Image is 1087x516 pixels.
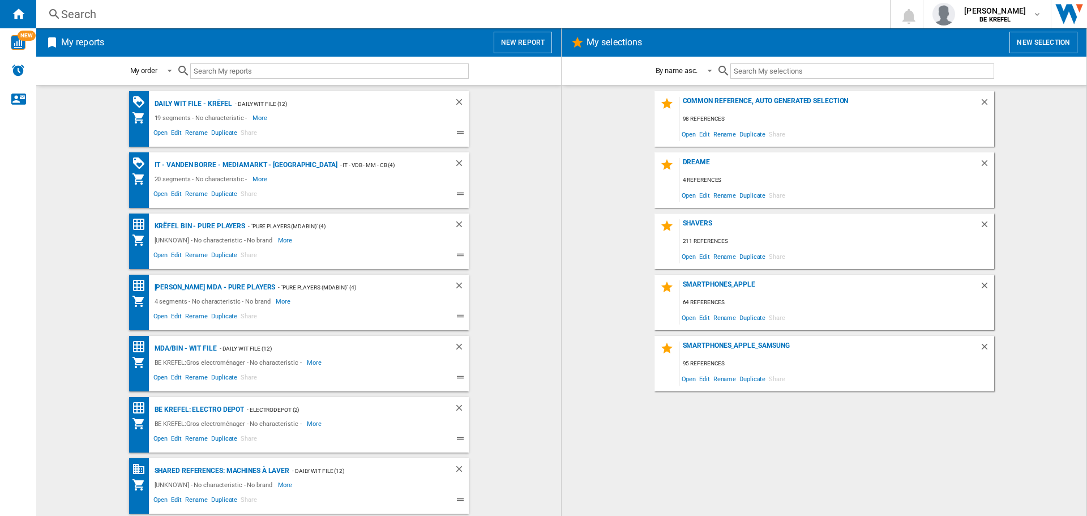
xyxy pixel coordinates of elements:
div: 4 references [680,173,994,187]
span: Rename [183,127,209,141]
button: New selection [1009,32,1077,53]
div: - Daily WIT file (12) [217,342,431,356]
span: Rename [712,371,738,386]
span: Open [152,189,170,202]
div: My Assortment [132,172,152,186]
span: Open [680,310,698,325]
div: My order [130,66,157,75]
span: Rename [183,189,209,202]
b: BE KREFEL [979,16,1011,23]
div: My Assortment [132,233,152,247]
div: Common reference, auto generated selection [680,97,979,112]
div: IT - Vanden Borre - Mediamarkt - [GEOGRAPHIC_DATA] [152,158,337,172]
span: Duplicate [209,127,239,141]
h2: My reports [59,32,106,53]
div: Price Matrix [132,340,152,354]
div: Price Matrix [132,401,152,415]
span: Share [239,372,259,386]
span: More [276,295,292,308]
span: Duplicate [209,250,239,263]
div: BE KREFEL:Gros electroménager - No characteristic - [152,356,307,369]
div: My Assortment [132,417,152,430]
div: MDA/BIN - WIT file [152,342,217,356]
span: Duplicate [738,371,767,386]
span: Duplicate [738,310,767,325]
span: Rename [183,311,209,325]
span: Edit [169,372,183,386]
div: PROMOTIONS Matrix [132,95,152,109]
input: Search My reports [190,63,469,79]
span: Rename [712,126,738,142]
button: New report [494,32,552,53]
span: Edit [169,433,183,447]
div: BE KREFEL: Electro depot [152,403,245,417]
span: Edit [697,187,712,203]
div: SMARTPHONES_APPLE [680,280,979,296]
div: Delete [979,97,994,112]
span: More [253,172,269,186]
span: Open [152,433,170,447]
span: Share [239,189,259,202]
div: - "Pure Players (MDABIN)" (4) [275,280,431,295]
span: Rename [183,494,209,508]
div: - "Pure Players (MDABIN)" (4) [245,219,431,233]
span: Share [239,494,259,508]
span: Rename [712,187,738,203]
span: Edit [169,494,183,508]
div: Shared references: Machines à laver [152,464,290,478]
div: 98 references [680,112,994,126]
div: My Assortment [132,478,152,492]
span: Rename [712,310,738,325]
span: Duplicate [738,187,767,203]
div: My Assortment [132,111,152,125]
div: DREAME [680,158,979,173]
span: Duplicate [209,433,239,447]
div: Delete [979,158,994,173]
span: Edit [697,310,712,325]
div: Smartphones_Apple_Samsung [680,342,979,357]
div: - Daily WIT file (12) [289,464,431,478]
span: Duplicate [209,311,239,325]
div: Shared references [132,462,152,476]
div: Delete [454,280,469,295]
span: Open [680,249,698,264]
span: Edit [169,189,183,202]
div: [PERSON_NAME] MDA - Pure Players [152,280,276,295]
div: [UNKNOWN] - No characteristic - No brand [152,233,278,247]
span: Share [767,310,787,325]
div: Delete [454,403,469,417]
span: Edit [697,249,712,264]
div: Delete [979,342,994,357]
span: Open [152,494,170,508]
span: Open [152,372,170,386]
span: More [253,111,269,125]
div: 4 segments - No characteristic - No brand [152,295,276,308]
div: PROMOTIONS Matrix [132,156,152,170]
img: alerts-logo.svg [11,63,25,77]
div: Delete [454,342,469,356]
span: Edit [169,127,183,141]
span: Open [680,371,698,386]
img: wise-card.svg [11,35,25,50]
span: More [307,417,323,430]
span: More [307,356,323,369]
span: Rename [183,250,209,263]
span: [PERSON_NAME] [964,5,1026,16]
span: Duplicate [209,189,239,202]
div: Price Matrix [132,218,152,232]
div: - Daily WIT file (12) [232,97,431,111]
div: 64 references [680,296,994,310]
span: Rename [183,372,209,386]
div: - IT - Vdb - MM - CB (4) [337,158,431,172]
div: Delete [454,219,469,233]
div: By name asc. [656,66,698,75]
span: More [278,233,294,247]
span: Duplicate [738,249,767,264]
span: Share [767,249,787,264]
div: Price Matrix [132,279,152,293]
div: Delete [979,280,994,296]
div: My Assortment [132,295,152,308]
span: Rename [712,249,738,264]
span: Open [680,126,698,142]
div: Krëfel BIN - Pure Players [152,219,246,233]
